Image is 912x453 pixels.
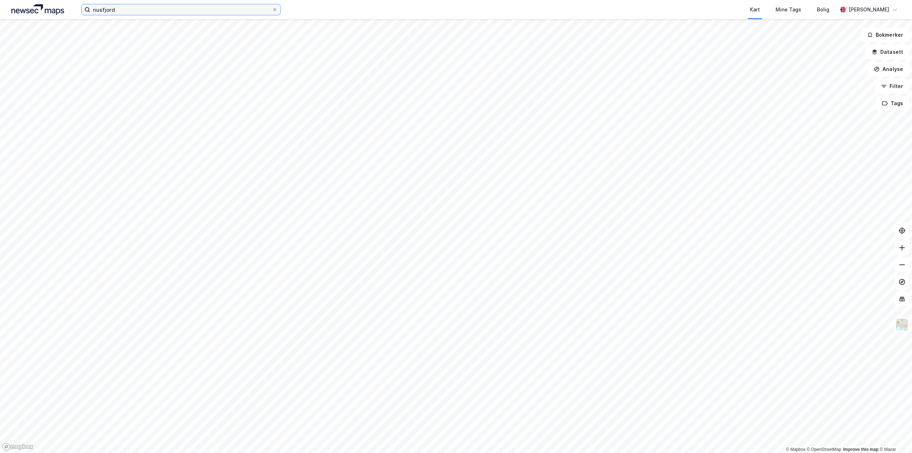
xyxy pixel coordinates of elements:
[895,318,909,331] img: Z
[849,5,889,14] div: [PERSON_NAME]
[876,419,912,453] iframe: Chat Widget
[90,4,272,15] input: Søk på adresse, matrikkel, gårdeiere, leietakere eller personer
[786,447,805,452] a: Mapbox
[807,447,841,452] a: OpenStreetMap
[843,447,879,452] a: Improve this map
[2,443,33,451] a: Mapbox homepage
[11,4,64,15] img: logo.a4113a55bc3d86da70a041830d287a7e.svg
[776,5,801,14] div: Mine Tags
[875,79,909,93] button: Filter
[868,62,909,76] button: Analyse
[866,45,909,59] button: Datasett
[750,5,760,14] div: Kart
[876,419,912,453] div: Kontrollprogram for chat
[876,96,909,110] button: Tags
[861,28,909,42] button: Bokmerker
[817,5,829,14] div: Bolig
